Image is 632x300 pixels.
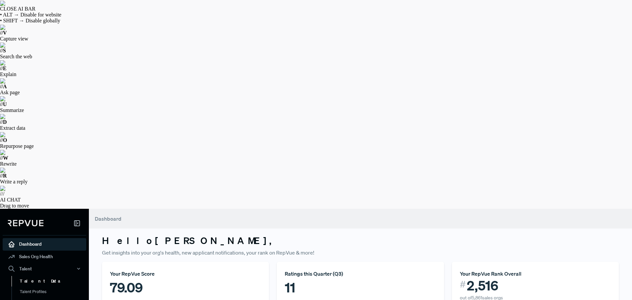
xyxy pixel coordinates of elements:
span: # [460,278,466,291]
button: Talent [3,263,86,274]
div: 11 [285,278,436,297]
h3: Hello [PERSON_NAME] , [102,235,619,246]
span: Your RepVue Rank Overall [460,270,521,277]
div: 79.09 [110,278,261,297]
img: RepVue [8,220,43,227]
p: Get insights into your org's health, new applicant notifications, your rank on RepVue & more! [102,249,619,257]
a: Talent Profiles [12,286,95,297]
a: Dashboard [3,238,86,251]
span: 2,516 [467,278,498,293]
div: Ratings this Quarter ( Q3 ) [285,270,436,278]
a: Talent Data [12,276,95,286]
a: Sales Org Health [3,251,86,263]
span: Dashboard [95,215,121,222]
div: Your RepVue Score [110,270,261,278]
